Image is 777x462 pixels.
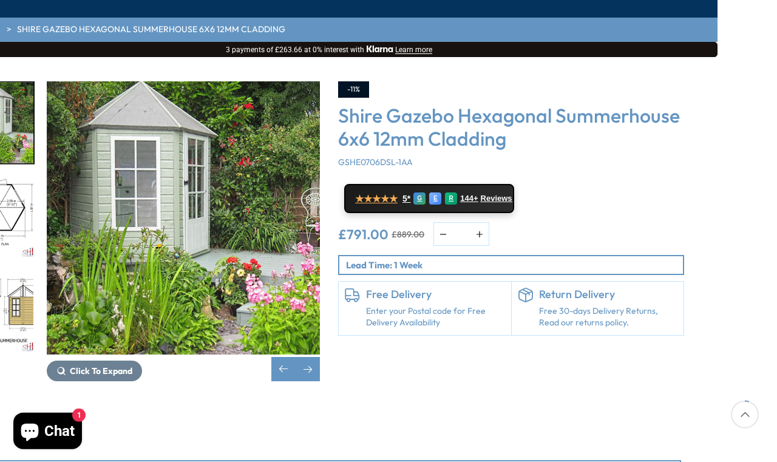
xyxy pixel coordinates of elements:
ins: £791.00 [338,228,388,241]
a: Enter your Postal code for Free Delivery Availability [366,305,505,329]
img: Shire Gazebo Hexagonal Summerhouse 6x6 12mm Cladding - Best Shed [47,81,320,355]
div: 6 / 15 [47,81,320,381]
span: GSHE0706DSL-1AA [338,157,413,168]
div: -11% [338,81,369,98]
h3: Shire Gazebo Hexagonal Summerhouse 6x6 12mm Cladding [338,104,684,151]
div: E [429,192,441,205]
p: Lead Time: 1 Week [346,259,683,271]
h6: Return Delivery [539,288,678,301]
div: Next slide [296,357,320,381]
span: 144+ [460,194,478,203]
del: £889.00 [392,230,424,239]
div: R [445,192,457,205]
div: G [413,192,426,205]
a: ★★★★★ 5* G E R 144+ Reviews [344,184,514,213]
span: Click To Expand [70,365,132,376]
span: Reviews [481,194,512,203]
div: Previous slide [271,357,296,381]
button: Click To Expand [47,361,142,381]
h6: Free Delivery [366,288,505,301]
a: Shire Gazebo Hexagonal Summerhouse 6x6 12mm Cladding [17,24,285,36]
p: Free 30-days Delivery Returns, Read our returns policy. [539,305,678,329]
inbox-online-store-chat: Shopify online store chat [10,413,86,452]
span: ★★★★★ [355,193,398,205]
